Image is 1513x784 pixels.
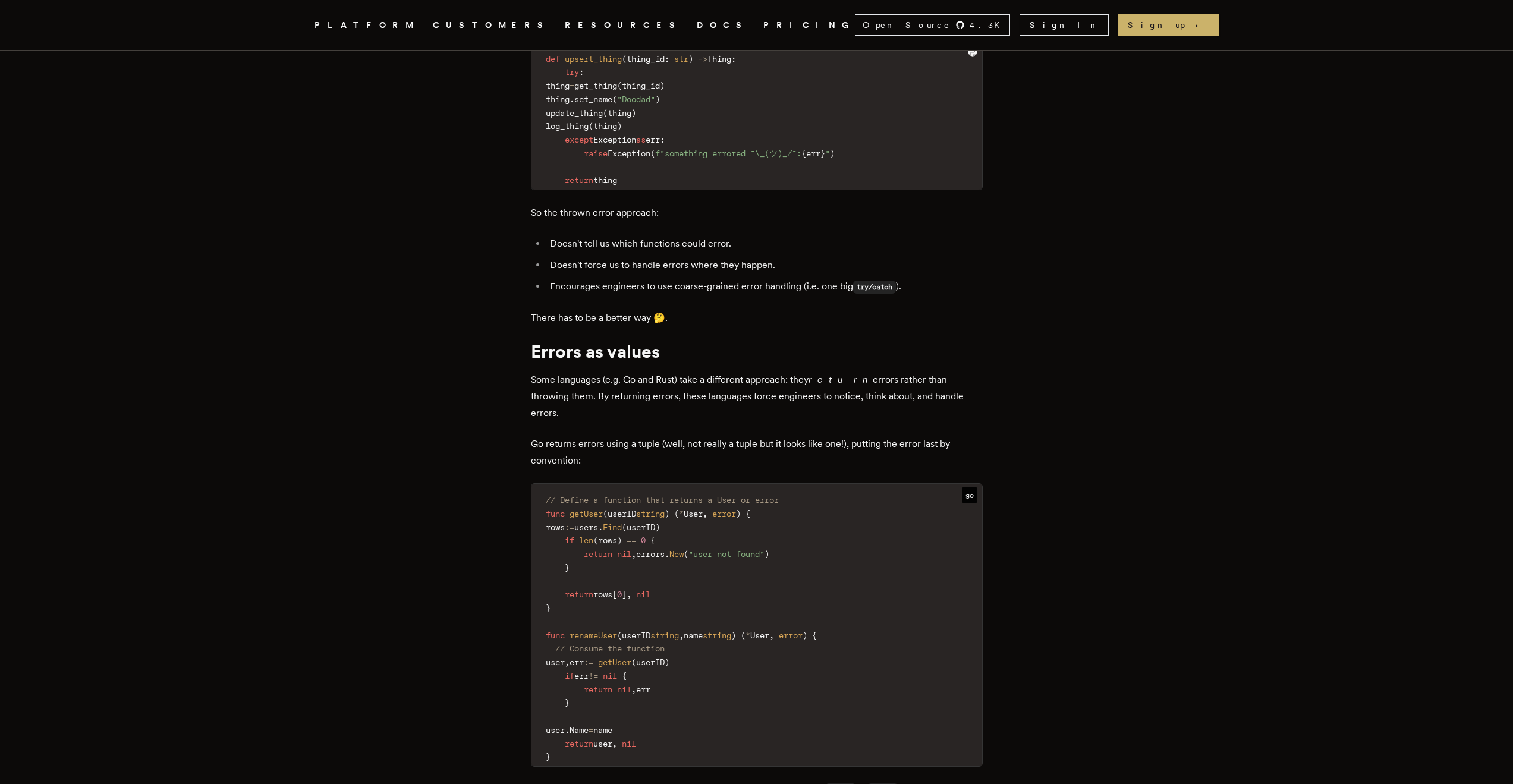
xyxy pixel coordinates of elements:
span: getUser [598,657,631,667]
button: RESOURCES [565,18,682,33]
span: return [565,175,593,185]
span: as [636,135,646,144]
span: thing [608,108,631,118]
span: // Consume the function [555,644,665,653]
code: try/catch [853,281,896,294]
span: ( [617,631,622,640]
span: getUser [570,509,603,518]
li: Doesn't force us to handle errors where they happen. [546,257,983,273]
span: , [565,657,570,667]
span: thing_id [622,81,660,90]
span: str [674,54,688,64]
span: user [593,739,612,748]
span: raise [584,149,608,158]
span: ) [736,509,741,518]
span: nil [617,549,631,559]
span: User [684,509,703,518]
span: ] [622,590,627,599]
span: rows [598,536,617,545]
span: return [584,549,612,559]
span: Open Source [863,19,951,31]
span: ) [765,549,769,559]
span: " [825,149,830,158]
span: err [574,671,589,681]
button: PLATFORM [314,18,419,33]
span: user [546,657,565,667]
span: thing [546,81,570,90]
p: So the thrown error approach: [531,204,983,221]
span: ( [684,549,688,559]
span: , [631,685,636,694]
span: [ [612,590,617,599]
span: , [703,509,707,518]
span: ) [617,536,622,545]
span: error [779,631,803,640]
li: Encourages engineers to use coarse-grained error handling (i.e. one big ). [546,278,983,295]
span: name [593,725,612,735]
span: → [1190,19,1210,31]
span: "Doodad" [617,95,655,104]
span: except [565,135,593,144]
span: ) [631,108,636,118]
span: ( [603,509,608,518]
span: } [546,752,551,761]
span: userID [636,657,665,667]
span: := [565,522,574,532]
span: ( [617,81,622,90]
span: log_thing [546,121,589,131]
span: 4.3 K [970,19,1007,31]
span: string [650,631,679,640]
span: ( [650,149,655,158]
p: Some languages (e.g. Go and Rust) take a different approach: they errors rather than throwing the... [531,371,983,421]
span: name [684,631,703,640]
span: update_thing [546,108,603,118]
span: New [669,549,684,559]
span: . [565,725,570,735]
span: ) [665,509,669,518]
span: thing [593,175,617,185]
span: user [546,725,565,735]
span: thing_id [627,54,665,64]
span: 0 [641,536,646,545]
span: rows [546,522,565,532]
span: } [565,563,570,572]
span: { [622,671,627,681]
span: thing [546,95,570,104]
span: { [746,509,750,518]
span: get_thing [574,81,617,90]
span: ( [603,108,608,118]
span: } [820,149,825,158]
span: ) [655,522,660,532]
span: thing [593,121,617,131]
span: string [703,631,731,640]
span: err [570,657,584,667]
span: ( [612,95,617,104]
span: err [636,685,650,694]
span: : [579,67,584,77]
span: > [703,54,707,64]
span: ) [830,149,835,158]
span: Name [570,725,589,735]
span: ) [688,54,693,64]
span: := [584,657,593,667]
span: users [574,522,598,532]
span: return [565,739,593,748]
span: : [660,135,665,144]
span: func [546,631,565,640]
span: : [665,54,669,64]
span: nil [622,739,636,748]
span: ( [674,509,679,518]
span: err [806,149,820,158]
p: There has to be a better way 🤔. [531,310,983,326]
span: : [731,54,736,64]
span: f"something errored ¯\_(ツ)_/¯: [655,149,801,158]
span: userID [608,509,636,518]
span: upsert_thing [565,54,622,64]
span: // Define a function that returns a User or error [546,495,779,505]
span: - [698,54,703,64]
span: return [565,590,593,599]
span: ) [731,631,736,640]
span: errors [636,549,665,559]
span: func [546,509,565,518]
